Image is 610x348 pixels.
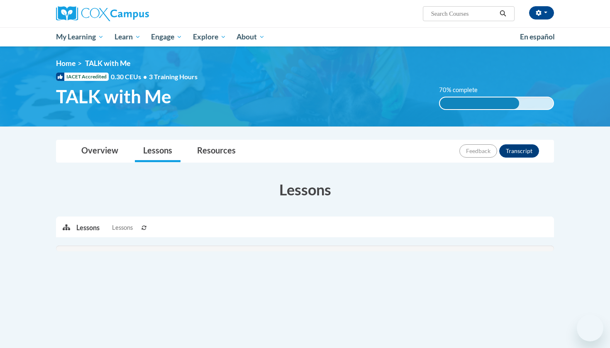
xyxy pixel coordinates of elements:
[44,27,566,46] div: Main menu
[56,73,109,81] span: IACET Accredited
[85,59,130,68] span: TALK with Me
[440,97,519,109] div: 70% complete
[56,32,104,42] span: My Learning
[135,140,181,162] a: Lessons
[56,6,149,21] img: Cox Campus
[51,27,109,46] a: My Learning
[56,59,76,68] a: Home
[143,73,147,80] span: •
[146,27,188,46] a: Engage
[149,73,198,80] span: 3 Training Hours
[56,6,214,21] a: Cox Campus
[73,140,127,162] a: Overview
[76,223,100,232] p: Lessons
[529,6,554,19] button: Account Settings
[232,27,271,46] a: About
[520,32,555,41] span: En español
[577,315,603,341] iframe: Button to launch messaging window
[499,144,539,158] button: Transcript
[115,32,141,42] span: Learn
[151,32,182,42] span: Engage
[459,144,497,158] button: Feedback
[56,85,171,107] span: TALK with Me
[439,85,487,95] label: 70% complete
[430,9,497,19] input: Search Courses
[193,32,226,42] span: Explore
[109,27,146,46] a: Learn
[237,32,265,42] span: About
[111,72,149,81] span: 0.30 CEUs
[112,223,133,232] span: Lessons
[188,27,232,46] a: Explore
[56,179,554,200] h3: Lessons
[515,28,560,46] a: En español
[189,140,244,162] a: Resources
[497,9,509,19] button: Search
